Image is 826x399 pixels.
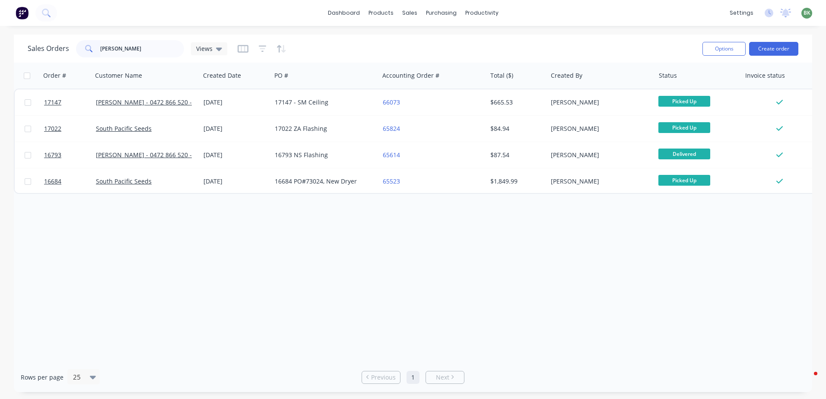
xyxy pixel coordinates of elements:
[44,168,96,194] a: 16684
[490,71,513,80] div: Total ($)
[551,98,647,107] div: [PERSON_NAME]
[658,122,710,133] span: Picked Up
[658,149,710,159] span: Delivered
[702,42,746,56] button: Options
[44,151,61,159] span: 16793
[362,373,400,382] a: Previous page
[371,373,396,382] span: Previous
[551,177,647,186] div: [PERSON_NAME]
[203,151,268,159] div: [DATE]
[275,177,371,186] div: 16684 PO#73024, New Dryer
[804,9,810,17] span: BK
[490,124,541,133] div: $84.94
[44,116,96,142] a: 17022
[551,71,582,80] div: Created By
[96,98,295,106] a: [PERSON_NAME] - 0472 866 520 - [EMAIL_ADDRESS][DOMAIN_NAME]
[95,71,142,80] div: Customer Name
[398,6,422,19] div: sales
[275,98,371,107] div: 17147 - SM Ceiling
[490,177,541,186] div: $1,849.99
[96,177,152,185] a: South Pacific Seeds
[658,175,710,186] span: Picked Up
[16,6,29,19] img: Factory
[358,371,468,384] ul: Pagination
[725,6,758,19] div: settings
[44,124,61,133] span: 17022
[203,177,268,186] div: [DATE]
[196,44,213,53] span: Views
[96,151,295,159] a: [PERSON_NAME] - 0472 866 520 - [EMAIL_ADDRESS][DOMAIN_NAME]
[382,71,439,80] div: Accounting Order #
[436,373,449,382] span: Next
[44,89,96,115] a: 17147
[96,124,152,133] a: South Pacific Seeds
[383,98,400,106] a: 66073
[658,96,710,107] span: Picked Up
[28,44,69,53] h1: Sales Orders
[203,98,268,107] div: [DATE]
[797,370,817,390] iframe: Intercom live chat
[407,371,419,384] a: Page 1 is your current page
[551,151,647,159] div: [PERSON_NAME]
[461,6,503,19] div: productivity
[745,71,785,80] div: Invoice status
[324,6,364,19] a: dashboard
[43,71,66,80] div: Order #
[21,373,64,382] span: Rows per page
[383,177,400,185] a: 65523
[44,177,61,186] span: 16684
[749,42,798,56] button: Create order
[383,151,400,159] a: 65614
[275,151,371,159] div: 16793 NS Flashing
[275,124,371,133] div: 17022 ZA Flashing
[44,98,61,107] span: 17147
[100,40,184,57] input: Search...
[490,98,541,107] div: $665.53
[203,71,241,80] div: Created Date
[203,124,268,133] div: [DATE]
[422,6,461,19] div: purchasing
[383,124,400,133] a: 65824
[551,124,647,133] div: [PERSON_NAME]
[659,71,677,80] div: Status
[364,6,398,19] div: products
[274,71,288,80] div: PO #
[426,373,464,382] a: Next page
[490,151,541,159] div: $87.54
[44,142,96,168] a: 16793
